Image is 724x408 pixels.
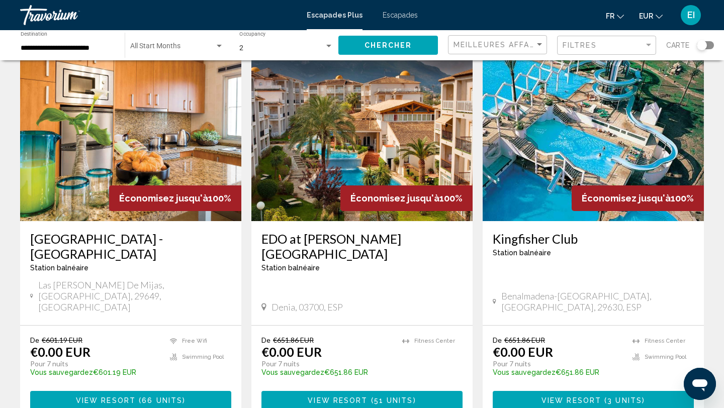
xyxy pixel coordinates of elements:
span: Économisez jusqu'à [582,193,671,203]
mat-select: Sort by [454,41,544,49]
p: €651.86 EUR [493,368,622,376]
span: View Resort [541,396,601,404]
span: Denia, 03700, ESP [271,301,343,313]
span: Chercher [365,42,412,50]
p: €0.00 EUR [261,344,322,359]
p: Pour 7 nuits [261,359,392,368]
span: Swimming Pool [182,354,224,360]
span: View Resort [308,396,368,404]
p: €0.00 EUR [493,344,553,359]
span: Free Wifi [182,338,207,344]
p: €651.86 EUR [261,368,392,376]
span: Vous sauvegardez [493,368,556,376]
span: €651.86 EUR [504,336,545,344]
span: ( ) [136,396,186,404]
span: Station balnéaire [30,264,88,272]
span: Meilleures affaires [454,41,549,49]
p: Pour 7 nuits [493,359,622,368]
a: Escapades [383,11,418,19]
font: EI [687,10,695,20]
img: ii_mde1.jpg [20,60,241,221]
div: 100% [572,185,704,211]
span: €651.86 EUR [273,336,314,344]
div: 100% [340,185,473,211]
font: EUR [639,12,653,20]
img: ii_kfc1.jpg [483,60,704,221]
span: Fitness Center [414,338,455,344]
span: Économisez jusqu'à [119,193,208,203]
span: ( ) [601,396,645,404]
p: €601.19 EUR [30,368,160,376]
span: Carte [666,38,689,52]
span: Filtres [563,41,597,49]
span: ( ) [368,396,416,404]
span: Économisez jusqu'à [350,193,439,203]
span: Vous sauvegardez [30,368,93,376]
p: Pour 7 nuits [30,359,160,368]
span: Swimming Pool [645,354,686,360]
button: Filter [557,35,656,56]
span: De [261,336,270,344]
span: Fitness Center [645,338,685,344]
font: fr [606,12,614,20]
span: Las [PERSON_NAME] de Mijas, [GEOGRAPHIC_DATA], 29649, [GEOGRAPHIC_DATA] [38,279,231,313]
a: Kingfisher Club [493,231,694,246]
a: EDO at [PERSON_NAME][GEOGRAPHIC_DATA] [261,231,463,261]
button: Changer de langue [606,9,624,23]
div: 100% [109,185,241,211]
span: Benalmadena-[GEOGRAPHIC_DATA], [GEOGRAPHIC_DATA], 29630, ESP [501,290,694,313]
span: Vous sauvegardez [261,368,324,376]
button: Chercher [338,36,438,54]
span: View Resort [76,396,136,404]
button: Changer de devise [639,9,663,23]
span: De [30,336,39,344]
span: Station balnéaire [261,264,320,272]
p: €0.00 EUR [30,344,90,359]
span: 2 [239,44,243,52]
button: Menu utilisateur [678,5,704,26]
a: Travorium [20,5,297,25]
span: 3 units [607,396,642,404]
span: De [493,336,502,344]
span: Station balnéaire [493,249,551,257]
span: 51 units [374,396,413,404]
a: Escapades Plus [307,11,363,19]
span: 66 units [142,396,183,404]
iframe: Bouton de lancement de la fenêtre de messagerie [684,368,716,400]
img: ii_ogi1.jpg [251,60,473,221]
span: €601.19 EUR [42,336,82,344]
a: [GEOGRAPHIC_DATA] - [GEOGRAPHIC_DATA] [30,231,231,261]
